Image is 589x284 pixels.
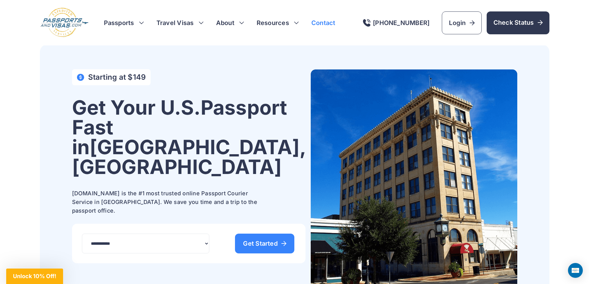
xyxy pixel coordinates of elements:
[72,98,306,177] h1: Get Your U.S. Passport Fast in [GEOGRAPHIC_DATA], [GEOGRAPHIC_DATA]
[156,19,204,27] h3: Travel Visas
[88,73,146,82] h4: Starting at $149
[40,7,89,38] img: Logo
[311,19,335,27] a: Contact
[216,19,234,27] a: About
[6,269,63,284] div: Unlock 10% Off!
[104,19,144,27] h3: Passports
[487,11,549,34] a: Check Status
[449,19,474,27] span: Login
[243,240,286,247] span: Get Started
[363,19,429,27] a: [PHONE_NUMBER]
[72,189,264,215] p: [DOMAIN_NAME] is the #1 most trusted online Passport Courier Service in [GEOGRAPHIC_DATA]. We sav...
[13,273,56,279] span: Unlock 10% Off!
[442,11,481,34] a: Login
[493,18,543,27] span: Check Status
[235,234,294,253] a: Get Started
[568,263,583,278] div: Open Intercom Messenger
[257,19,299,27] h3: Resources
